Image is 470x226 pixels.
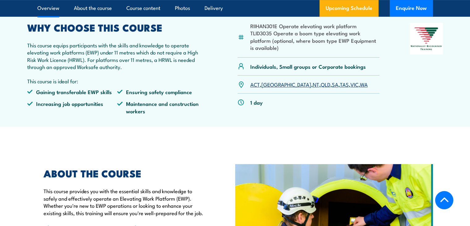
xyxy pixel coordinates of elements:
h2: WHY CHOOSE THIS COURSE [27,23,208,32]
li: Increasing job opportunities [27,100,117,115]
a: TAS [340,80,349,88]
li: TLID3035 Operate a boom type elevating work platform (optional, where boom type EWP Equipment is ... [250,29,380,51]
li: Maintenance and construction workers [117,100,207,115]
p: , , , , , , , [250,81,368,88]
li: Gaining transferable EWP skills [27,88,117,95]
a: [GEOGRAPHIC_DATA] [261,80,311,88]
a: SA [332,80,338,88]
p: This course equips participants with the skills and knowledge to operate elevating work platforms... [27,41,208,71]
p: 1 day [250,99,263,106]
a: QLD [321,80,330,88]
a: ACT [250,80,260,88]
p: Individuals, Small groups or Corporate bookings [250,63,366,70]
img: Nationally Recognised Training logo. [410,23,443,54]
p: This course is ideal for: [27,77,208,85]
a: WA [360,80,368,88]
li: RIIHAN301E Operate elevating work platform [250,22,380,29]
li: Ensuring safety compliance [117,88,207,95]
p: This course provides you with the essential skills and knowledge to safely and effectively operat... [44,187,207,216]
a: NT [313,80,319,88]
h2: ABOUT THE COURSE [44,169,207,177]
a: VIC [350,80,358,88]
